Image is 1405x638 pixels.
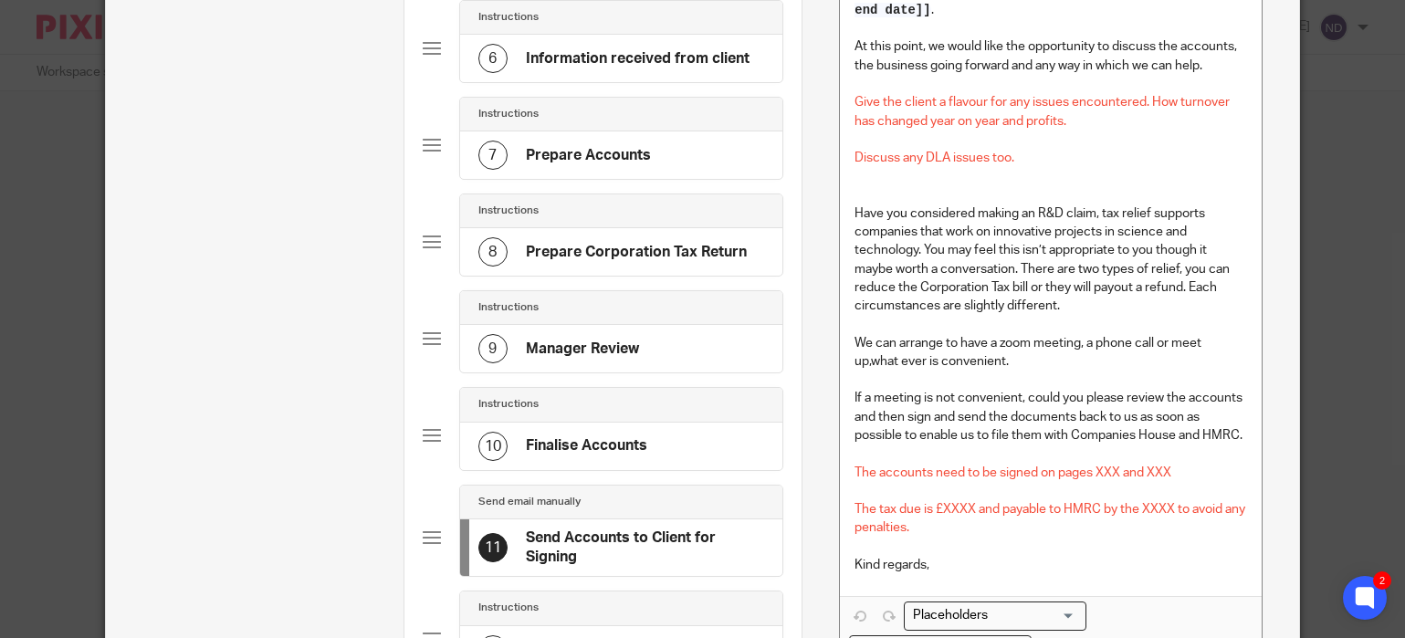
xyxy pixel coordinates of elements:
input: Search for option [907,606,1075,625]
span: Discuss any DLA issues too. [855,152,1014,164]
span: The tax due is £XXXX and payable to HMRC by the XXXX to avoid any penalties. [855,503,1248,534]
h4: Instructions [478,107,539,121]
h4: Instructions [478,300,539,315]
h4: Prepare Corporation Tax Return [526,243,747,262]
div: 11 [478,533,508,562]
div: 9 [478,334,508,363]
h4: Finalise Accounts [526,436,647,455]
h4: Send email manually [478,495,581,509]
h4: Instructions [478,204,539,218]
div: Placeholders [904,601,1086,630]
h4: Manager Review [526,340,639,359]
h4: Instructions [478,10,539,25]
div: Search for option [904,601,1086,630]
div: 6 [478,44,508,73]
p: Have you considered making an R&D claim, tax relief supports companies that work on innovative pr... [855,204,1246,316]
div: 8 [478,237,508,267]
p: Kind regards, [855,556,1246,574]
p: We can arrange to have a zoom meeting, a phone call or meet up,what ever is convenient. [855,334,1246,371]
div: 7 [478,141,508,170]
div: 10 [478,432,508,461]
h4: Information received from client [526,49,750,68]
span: The accounts need to be signed on pages XXX and XXX [855,466,1171,479]
p: If a meeting is not convenient, could you please review the accounts and then sign and send the d... [855,389,1246,445]
p: At this point, we would like the opportunity to discuss the accounts, the business going forward ... [855,37,1246,75]
div: 2 [1373,571,1391,590]
h4: Send Accounts to Client for Signing [526,528,764,568]
h4: Prepare Accounts [526,146,651,165]
h4: Instructions [478,397,539,412]
span: Give the client a flavour for any issues encountered. How turnover has changed year on year and p... [855,96,1232,127]
h4: Instructions [478,601,539,615]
